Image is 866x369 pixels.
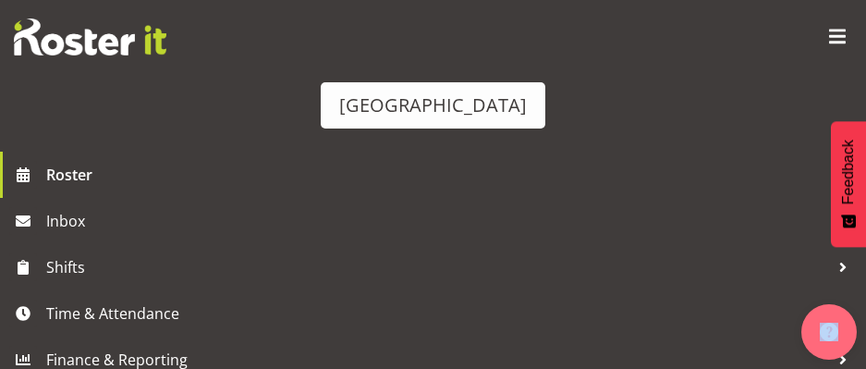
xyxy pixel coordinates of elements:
[46,253,829,281] span: Shifts
[46,300,829,327] span: Time & Attendance
[14,18,166,55] img: Rosterit website logo
[820,323,838,341] img: help-xxl-2.png
[46,207,857,235] span: Inbox
[339,92,527,119] div: [GEOGRAPHIC_DATA]
[840,140,857,204] span: Feedback
[831,121,866,247] button: Feedback - Show survey
[46,161,857,189] span: Roster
